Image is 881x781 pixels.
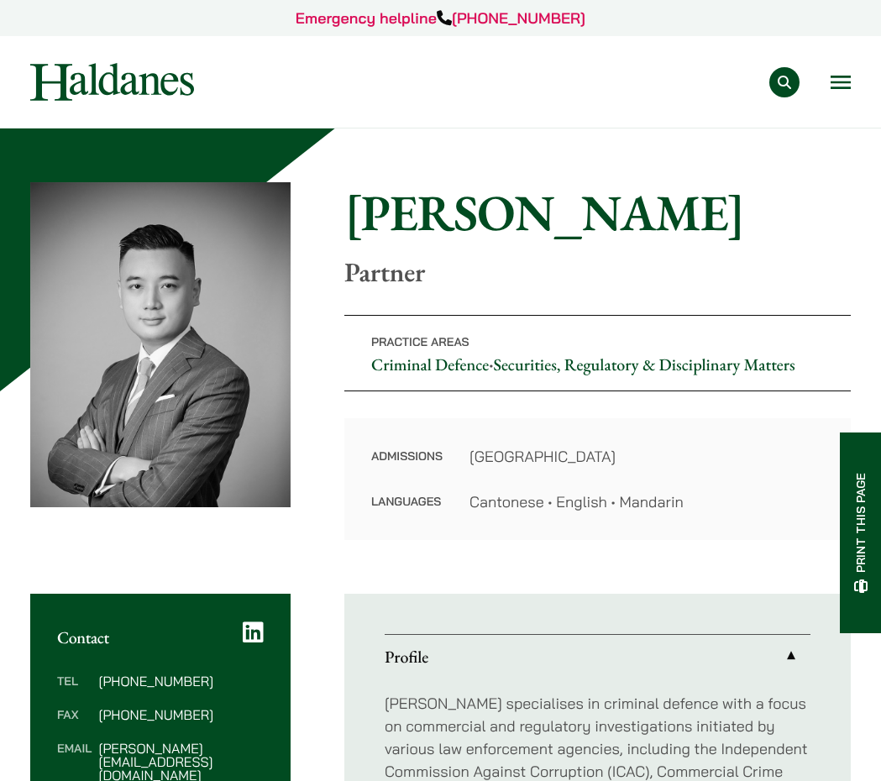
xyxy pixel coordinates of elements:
[469,490,824,513] dd: Cantonese • English • Mandarin
[98,674,264,688] dd: [PHONE_NUMBER]
[385,635,810,679] a: Profile
[371,354,489,375] a: Criminal Defence
[57,674,92,708] dt: Tel
[243,621,264,644] a: LinkedIn
[371,490,443,513] dt: Languages
[344,315,851,391] p: •
[831,76,851,89] button: Open menu
[344,256,851,288] p: Partner
[371,445,443,490] dt: Admissions
[57,708,92,742] dt: Fax
[98,708,264,721] dd: [PHONE_NUMBER]
[30,63,194,101] img: Logo of Haldanes
[469,445,824,468] dd: [GEOGRAPHIC_DATA]
[371,334,469,349] span: Practice Areas
[769,67,800,97] button: Search
[344,182,851,243] h1: [PERSON_NAME]
[296,8,585,28] a: Emergency helpline[PHONE_NUMBER]
[493,354,794,375] a: Securities, Regulatory & Disciplinary Matters
[57,627,264,647] h2: Contact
